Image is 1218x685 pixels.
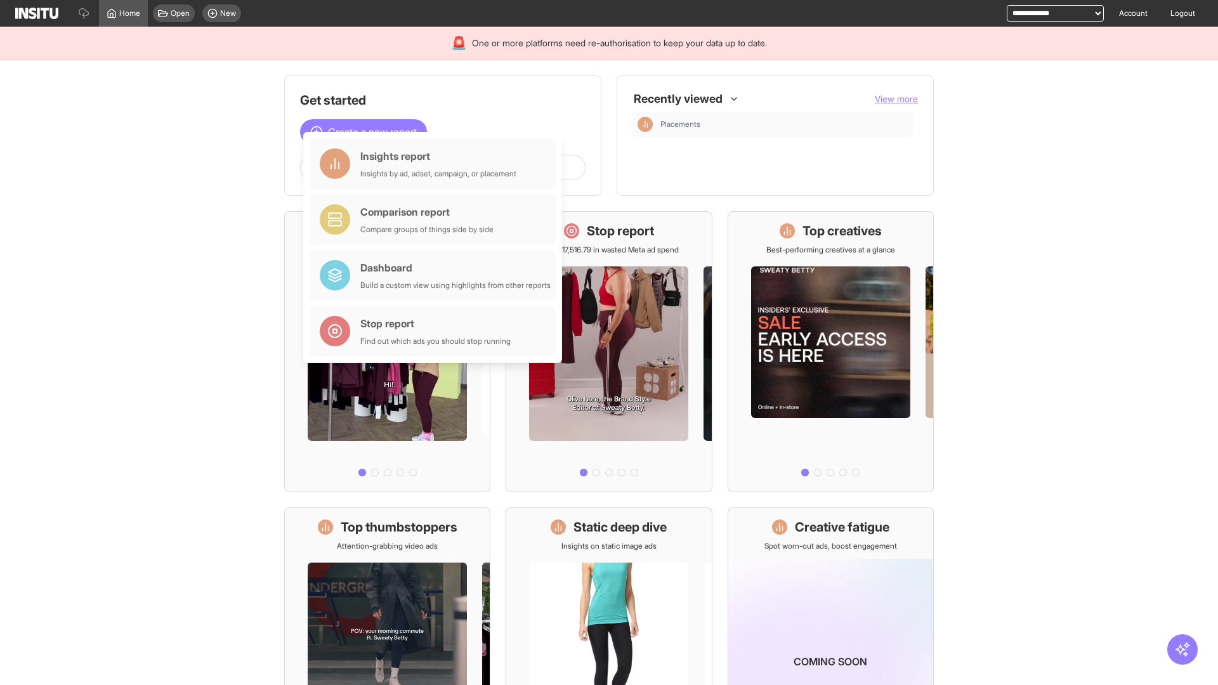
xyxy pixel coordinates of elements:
h1: Stop report [587,222,654,240]
div: Stop report [360,316,511,331]
p: Insights on static image ads [561,541,657,551]
span: Placements [660,119,700,129]
div: 🚨 [451,34,467,52]
button: Create a new report [300,119,427,145]
span: Home [119,8,140,18]
div: Insights [638,117,653,132]
div: Find out which ads you should stop running [360,336,511,346]
a: What's live nowSee all active ads instantly [284,211,490,492]
a: Top creativesBest-performing creatives at a glance [728,211,934,492]
div: Insights report [360,148,516,164]
h1: Static deep dive [573,518,667,536]
span: Create a new report [328,124,417,140]
h1: Top thumbstoppers [341,518,457,536]
p: Attention-grabbing video ads [337,541,438,551]
div: Comparison report [360,204,494,219]
span: View more [875,93,918,104]
h1: Top creatives [802,222,882,240]
div: Build a custom view using highlights from other reports [360,280,551,290]
span: Open [171,8,190,18]
span: One or more platforms need re-authorisation to keep your data up to date. [472,37,767,49]
h1: Get started [300,91,586,109]
p: Save £17,516.79 in wasted Meta ad spend [539,245,679,255]
span: New [220,8,236,18]
div: Insights by ad, adset, campaign, or placement [360,169,516,179]
div: Dashboard [360,260,551,275]
img: Logo [15,8,58,19]
a: Stop reportSave £17,516.79 in wasted Meta ad spend [506,211,712,492]
span: Placements [660,119,908,129]
p: Best-performing creatives at a glance [766,245,895,255]
div: Compare groups of things side by side [360,225,494,235]
button: View more [875,93,918,105]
